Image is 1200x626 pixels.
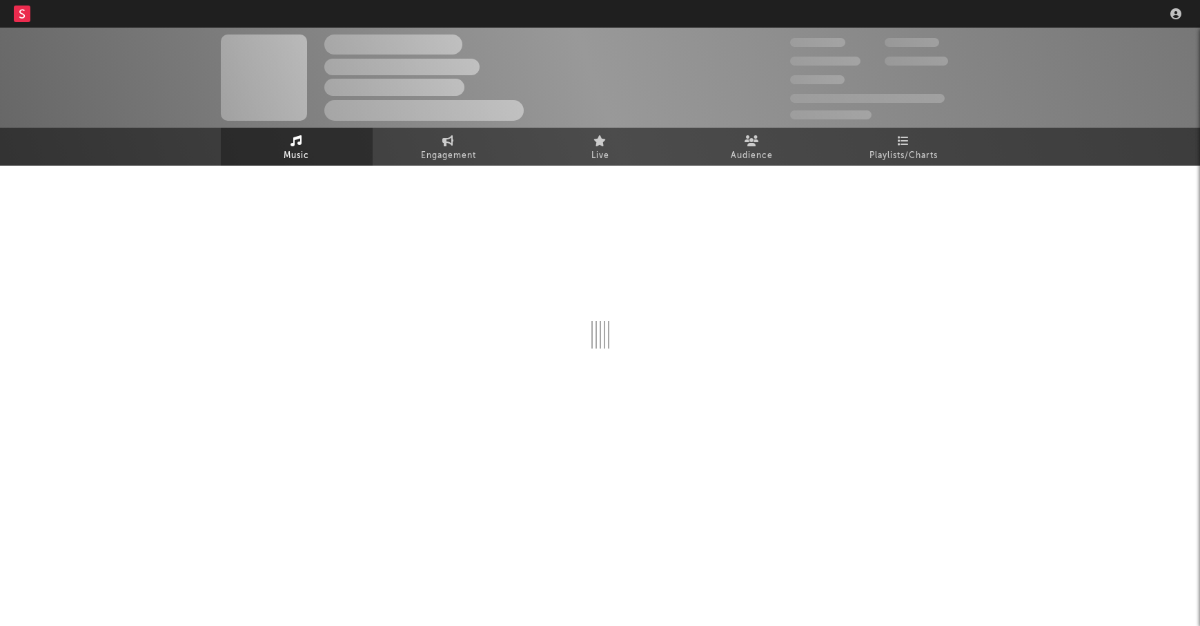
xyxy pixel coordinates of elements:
[885,57,948,66] span: 1,000,000
[676,128,828,166] a: Audience
[790,75,845,84] span: 100,000
[869,148,938,164] span: Playlists/Charts
[373,128,524,166] a: Engagement
[221,128,373,166] a: Music
[790,57,860,66] span: 50,000,000
[591,148,609,164] span: Live
[284,148,309,164] span: Music
[790,110,872,119] span: Jump Score: 85.0
[524,128,676,166] a: Live
[885,38,939,47] span: 100,000
[790,38,845,47] span: 300,000
[421,148,476,164] span: Engagement
[790,94,945,103] span: 50,000,000 Monthly Listeners
[828,128,980,166] a: Playlists/Charts
[731,148,773,164] span: Audience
